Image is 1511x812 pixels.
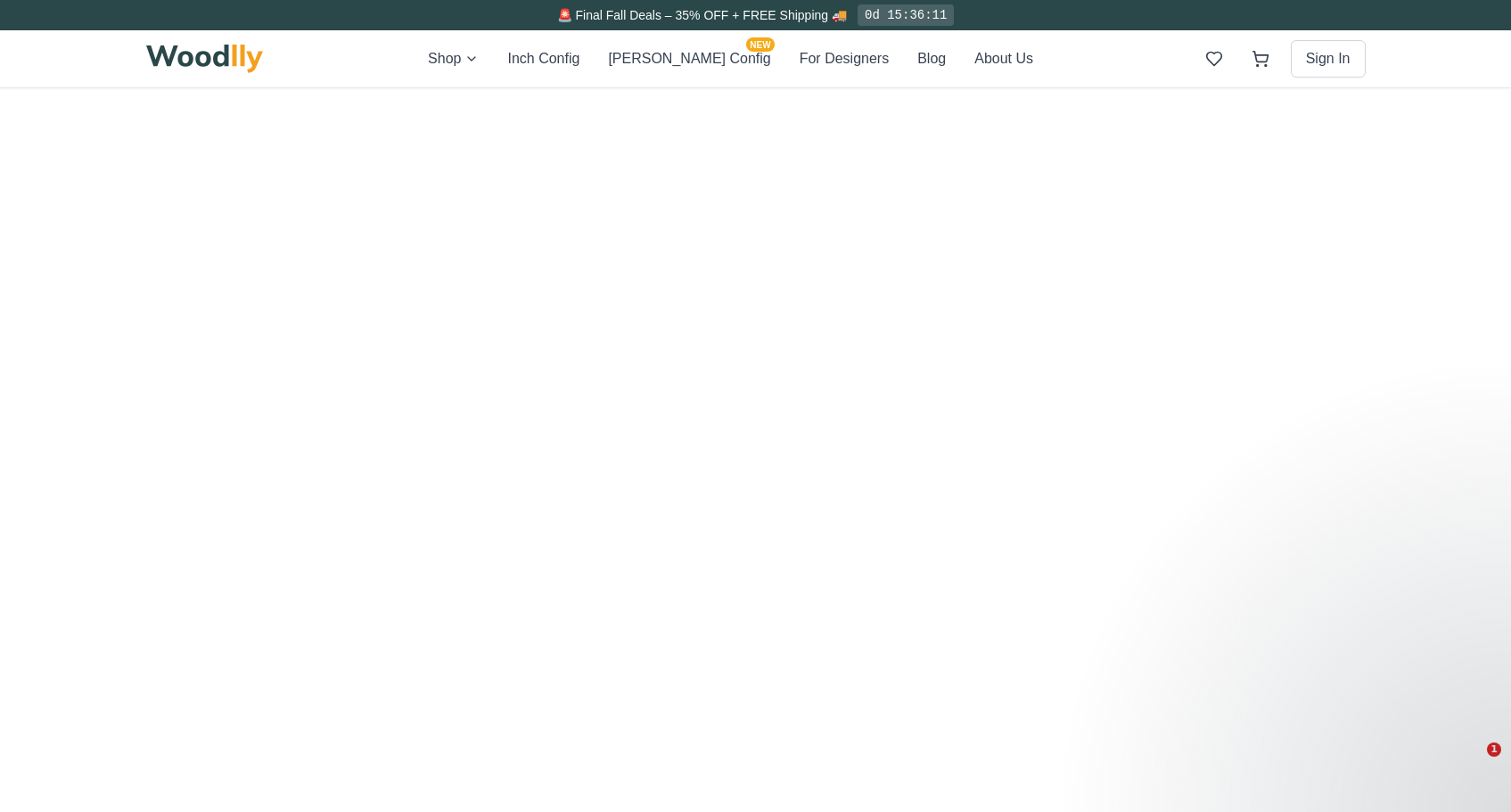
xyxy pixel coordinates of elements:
button: For Designers [800,48,889,70]
img: Woodlly [146,45,264,73]
iframe: Intercom live chat [1450,742,1493,785]
button: Sign In [1291,40,1366,78]
span: 🚨 Final Fall Deals – 35% OFF + FREE Shipping 🚚 [557,8,847,22]
button: Inch Config [507,48,579,70]
span: NEW [746,37,774,52]
button: Shop [428,48,479,70]
button: [PERSON_NAME] ConfigNEW [608,48,770,70]
div: 0d 15:36:11 [858,4,954,26]
button: About Us [974,48,1033,70]
button: Blog [917,48,946,70]
span: 1 [1487,742,1501,757]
